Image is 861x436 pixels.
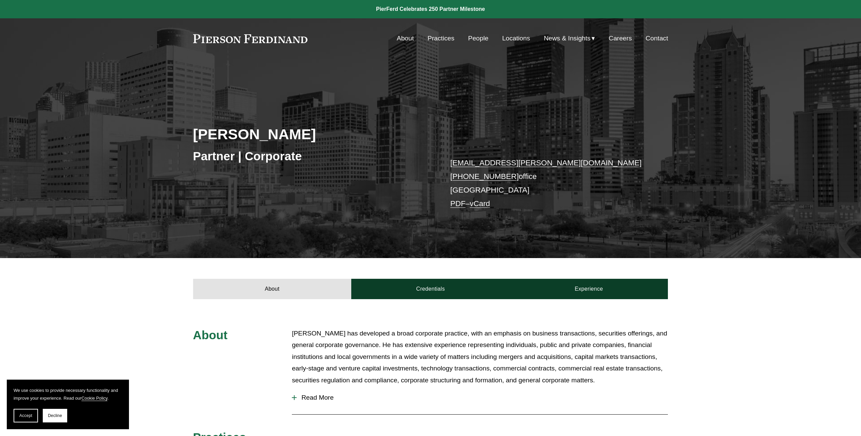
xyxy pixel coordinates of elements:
span: Decline [48,413,62,418]
span: News & Insights [544,33,591,44]
p: [PERSON_NAME] has developed a broad corporate practice, with an emphasis on business transactions... [292,328,668,386]
button: Accept [14,409,38,422]
h3: Partner | Corporate [193,149,431,164]
a: Locations [502,32,530,45]
a: Cookie Policy [81,396,108,401]
a: Contact [645,32,668,45]
h2: [PERSON_NAME] [193,125,431,143]
span: Read More [297,394,668,401]
a: Practices [428,32,454,45]
a: About [193,279,352,299]
a: Credentials [351,279,510,299]
a: folder dropdown [544,32,595,45]
button: Read More [292,389,668,406]
a: About [397,32,414,45]
span: About [193,328,228,342]
p: office [GEOGRAPHIC_DATA] – [450,156,648,211]
a: vCard [470,199,490,208]
a: [EMAIL_ADDRESS][PERSON_NAME][DOMAIN_NAME] [450,159,642,167]
a: Experience [510,279,668,299]
a: PDF [450,199,466,208]
section: Cookie banner [7,380,129,429]
a: [PHONE_NUMBER] [450,172,519,181]
button: Decline [43,409,67,422]
a: People [468,32,488,45]
a: Careers [609,32,632,45]
span: Accept [19,413,32,418]
p: We use cookies to provide necessary functionality and improve your experience. Read our . [14,386,122,402]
